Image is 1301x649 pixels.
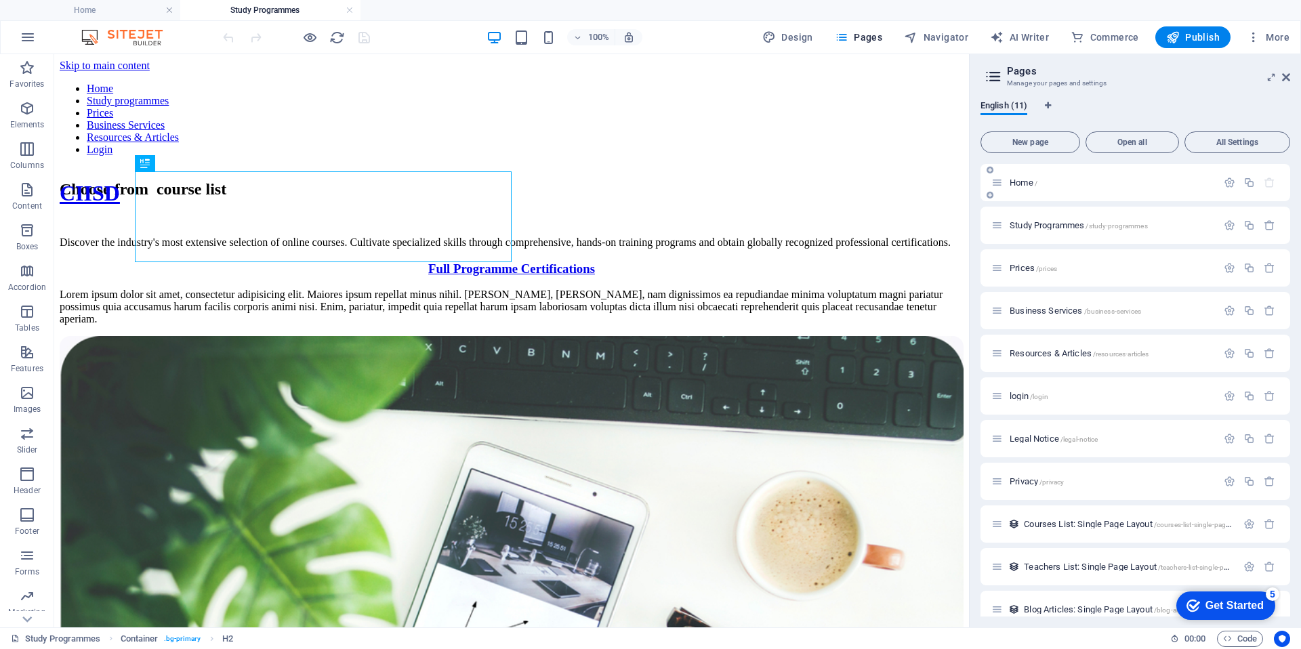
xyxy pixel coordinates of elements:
[121,631,233,647] nav: breadcrumb
[1010,434,1098,444] span: Click to open page
[11,7,110,35] div: Get Started 5 items remaining, 0% complete
[757,26,819,48] div: Design (Ctrl+Alt+Y)
[1243,348,1255,359] div: Duplicate
[1093,350,1149,358] span: /resources-articles
[14,485,41,496] p: Header
[11,631,101,647] a: Click to cancel selection. Double-click to open Pages
[1264,390,1275,402] div: Remove
[1010,177,1037,188] span: Home
[1243,262,1255,274] div: Duplicate
[1024,519,1250,529] span: Click to open page
[1155,26,1231,48] button: Publish
[1243,219,1255,231] div: Duplicate
[1010,476,1064,486] span: Click to open page
[1224,433,1235,444] div: Settings
[980,100,1290,126] div: Language Tabs
[1008,518,1020,530] div: This layout is used as a template for all items (e.g. a blog post) of this collection. The conten...
[1030,393,1048,400] span: /login
[329,29,345,45] button: reload
[1006,434,1217,443] div: Legal Notice/legal-notice
[8,607,45,618] p: Marketing
[1006,264,1217,272] div: Prices/prices
[1217,631,1263,647] button: Code
[1241,26,1295,48] button: More
[1194,633,1196,644] span: :
[1060,436,1098,443] span: /legal-notice
[567,29,615,45] button: 100%
[1264,262,1275,274] div: Remove
[1224,476,1235,487] div: Settings
[1224,219,1235,231] div: Settings
[980,131,1080,153] button: New page
[17,444,38,455] p: Slider
[1224,305,1235,316] div: Settings
[990,30,1049,44] span: AI Writer
[1024,604,1252,614] span: Click to open page
[1010,348,1149,358] span: Click to open page
[1071,30,1139,44] span: Commerce
[899,26,974,48] button: Navigator
[1264,518,1275,530] div: Remove
[1020,562,1237,571] div: Teachers List: Single Page Layout/teachers-list-single-page-layout
[1184,631,1205,647] span: 00 00
[587,29,609,45] h6: 100%
[1158,564,1256,571] span: /teachers-list-single-page-layout
[1010,220,1148,230] span: Study Programmes
[1008,561,1020,572] div: This layout is used as a template for all items (e.g. a blog post) of this collection. The conten...
[1243,476,1255,487] div: Duplicate
[829,26,888,48] button: Pages
[1010,263,1057,273] span: Click to open page
[8,282,46,293] p: Accordion
[1247,30,1289,44] span: More
[16,241,39,252] p: Boxes
[1007,77,1263,89] h3: Manage your pages and settings
[164,631,201,647] span: . bg-primary
[1086,131,1179,153] button: Open all
[1006,306,1217,315] div: Business Services/business-services
[222,631,233,647] span: Click to select. Double-click to edit
[1264,433,1275,444] div: Remove
[1224,390,1235,402] div: Settings
[10,160,44,171] p: Columns
[1154,606,1253,614] span: /blog-articles-single-page-layout
[1092,138,1173,146] span: Open all
[980,98,1027,117] span: English (11)
[1035,180,1037,187] span: /
[1006,178,1217,187] div: Home/
[1065,26,1144,48] button: Commerce
[1264,177,1275,188] div: The startpage cannot be deleted
[1007,65,1290,77] h2: Pages
[1243,561,1255,572] div: Settings
[1223,631,1257,647] span: Code
[302,29,318,45] button: Click here to leave preview mode and continue editing
[987,138,1074,146] span: New page
[1224,348,1235,359] div: Settings
[40,15,98,27] div: Get Started
[1170,631,1206,647] h6: Session time
[1243,390,1255,402] div: Duplicate
[1020,520,1237,528] div: Courses List: Single Page Layout/courses-list-single-page-layout
[1224,262,1235,274] div: Settings
[1264,561,1275,572] div: Remove
[1264,305,1275,316] div: Remove
[1006,221,1217,230] div: Study Programmes/study-programmes
[1274,631,1290,647] button: Usercentrics
[78,29,180,45] img: Editor Logo
[1243,433,1255,444] div: Duplicate
[1264,219,1275,231] div: Remove
[1084,308,1142,315] span: /business-services
[12,201,42,211] p: Content
[14,404,41,415] p: Images
[121,631,159,647] span: Click to select. Double-click to edit
[1224,177,1235,188] div: Settings
[1243,177,1255,188] div: Duplicate
[1036,265,1057,272] span: /prices
[1010,306,1141,316] span: Click to open page
[11,363,43,374] p: Features
[180,3,360,18] h4: Study Programmes
[1166,30,1220,44] span: Publish
[1154,521,1250,528] span: /courses-list-single-page-layout
[762,30,813,44] span: Design
[985,26,1054,48] button: AI Writer
[15,566,39,577] p: Forms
